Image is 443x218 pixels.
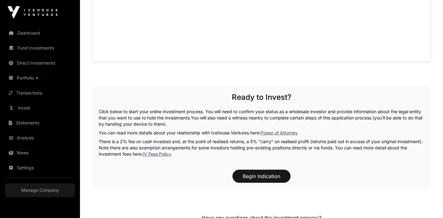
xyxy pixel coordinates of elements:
span: You will also need a witness nearby to complete certain steps of this application process (you'll... [99,115,423,127]
a: IV Fees Policy [143,151,171,157]
a: Invest [5,101,75,115]
iframe: Chat Widget [412,188,443,218]
p: Click below to start your online investment process. You will need to confirm your status as a wh... [99,109,424,127]
a: Fund Investments [5,41,75,55]
a: Transactions [5,86,75,100]
a: Manage Company [5,183,75,197]
h2: Ready to Invest? [99,92,424,102]
p: There is a 2% fee on cash invested and, at the point of realised returns, a 5% "carry" on realise... [99,138,424,157]
a: Settings [5,161,75,175]
a: News [5,146,75,160]
a: Direct Investments [5,56,75,70]
a: Dashboard [5,26,75,40]
a: Portfolio [5,71,75,85]
a: Power of Attorney [261,130,298,135]
img: Icehouse Ventures Logo [7,6,57,19]
a: Analysis [5,131,75,145]
a: Statements [5,116,75,130]
button: Begin Indication [232,170,291,183]
p: You can read more details about your relationship with Icehouse Ventures here: [99,130,424,136]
